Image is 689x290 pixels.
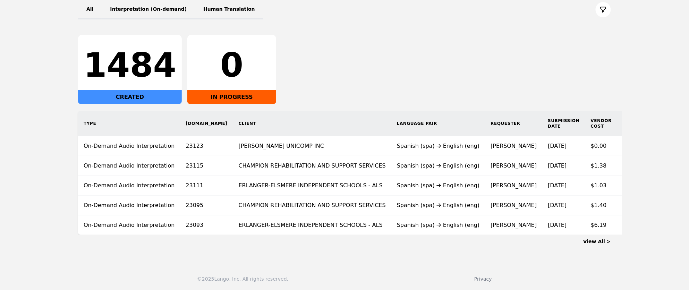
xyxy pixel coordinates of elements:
td: [PERSON_NAME] [485,156,543,176]
th: Type [78,111,180,136]
td: 23115 [180,156,233,176]
th: [DOMAIN_NAME] [180,111,233,136]
td: $1.40 [585,196,618,215]
td: [PERSON_NAME] UNICOMP INC [233,136,391,156]
td: CHAMPION REHABILITATION AND SUPPORT SERVICES [233,156,391,176]
div: Spanish (spa) English (eng) [397,162,480,170]
time: [DATE] [548,202,567,208]
div: CREATED [78,90,182,104]
div: 0 [193,49,271,82]
td: On-Demand Audio Interpretation [78,196,180,215]
td: 23123 [180,136,233,156]
time: [DATE] [548,222,567,228]
td: [PERSON_NAME] [485,136,543,156]
th: Vendor Rate [617,111,666,136]
th: Client [233,111,391,136]
div: 1484 [84,49,176,82]
td: On-Demand Audio Interpretation [78,176,180,196]
time: [DATE] [548,162,567,169]
th: Requester [485,111,543,136]
a: View All > [583,239,611,244]
td: 23093 [180,215,233,235]
td: On-Demand Audio Interpretation [78,156,180,176]
th: Language Pair [391,111,485,136]
a: Privacy [474,276,492,282]
td: [PERSON_NAME] [485,176,543,196]
td: [PERSON_NAME] [485,196,543,215]
div: IN PROGRESS [187,90,276,104]
td: [PERSON_NAME] [485,215,543,235]
button: Filter [596,2,611,17]
td: 23095 [180,196,233,215]
td: $1.38 [585,156,618,176]
th: Vendor Cost [585,111,618,136]
div: Spanish (spa) English (eng) [397,181,480,190]
time: [DATE] [548,143,567,149]
td: ERLANGER-ELSMERE INDEPENDENT SCHOOLS - ALS [233,215,391,235]
td: $0.00 [585,136,618,156]
td: On-Demand Audio Interpretation [78,215,180,235]
div: Spanish (spa) English (eng) [397,221,480,229]
td: $6.19 [585,215,618,235]
td: $1.03 [585,176,618,196]
div: Spanish (spa) English (eng) [397,201,480,210]
td: On-Demand Audio Interpretation [78,136,180,156]
td: CHAMPION REHABILITATION AND SUPPORT SERVICES [233,196,391,215]
div: Spanish (spa) English (eng) [397,142,480,150]
td: ERLANGER-ELSMERE INDEPENDENT SCHOOLS - ALS [233,176,391,196]
th: Submission Date [542,111,585,136]
td: 23111 [180,176,233,196]
div: © 2025 Lango, Inc. All rights reserved. [197,275,288,282]
time: [DATE] [548,182,567,189]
